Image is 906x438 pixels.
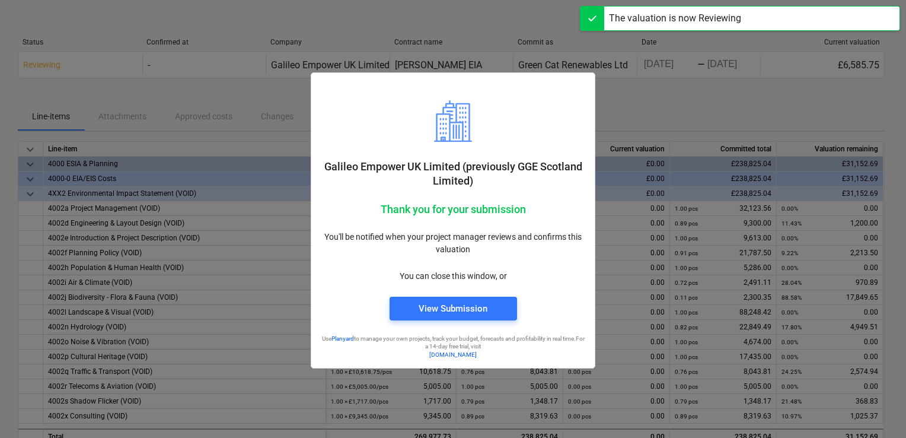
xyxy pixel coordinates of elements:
p: You can close this window, or [321,270,585,283]
p: Galileo Empower UK Limited (previously GGE Scotland Limited) [321,160,585,188]
div: View Submission [419,301,487,316]
a: [DOMAIN_NAME] [429,351,477,358]
p: Use to manage your own projects, track your budget, forecasts and profitability in real time. For... [321,335,585,351]
div: The valuation is now Reviewing [609,11,741,26]
a: Planyard [331,335,354,342]
p: Thank you for your submission [321,202,585,217]
p: You'll be notified when your project manager reviews and confirms this valuation [321,231,585,256]
button: View Submission [390,297,517,320]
